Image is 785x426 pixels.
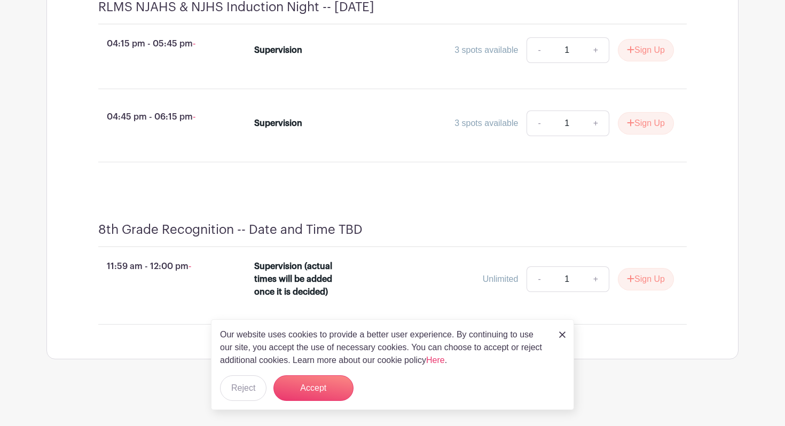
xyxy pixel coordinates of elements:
[583,37,609,63] a: +
[81,106,237,128] p: 04:45 pm - 06:15 pm
[98,222,363,238] h4: 8th Grade Recognition -- Date and Time TBD
[273,375,354,401] button: Accept
[254,260,347,298] div: Supervision (actual times will be added once it is decided)
[220,375,266,401] button: Reject
[583,266,609,292] a: +
[454,44,518,57] div: 3 spots available
[618,268,674,290] button: Sign Up
[254,44,302,57] div: Supervision
[189,262,191,271] span: -
[254,117,302,130] div: Supervision
[220,328,548,367] p: Our website uses cookies to provide a better user experience. By continuing to use our site, you ...
[618,112,674,135] button: Sign Up
[81,256,237,277] p: 11:59 am - 12:00 pm
[583,111,609,136] a: +
[193,39,195,48] span: -
[527,266,551,292] a: -
[618,39,674,61] button: Sign Up
[559,332,566,338] img: close_button-5f87c8562297e5c2d7936805f587ecaba9071eb48480494691a3f1689db116b3.svg
[483,273,519,286] div: Unlimited
[426,356,445,365] a: Here
[527,111,551,136] a: -
[527,37,551,63] a: -
[454,117,518,130] div: 3 spots available
[81,33,237,54] p: 04:15 pm - 05:45 pm
[193,112,195,121] span: -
